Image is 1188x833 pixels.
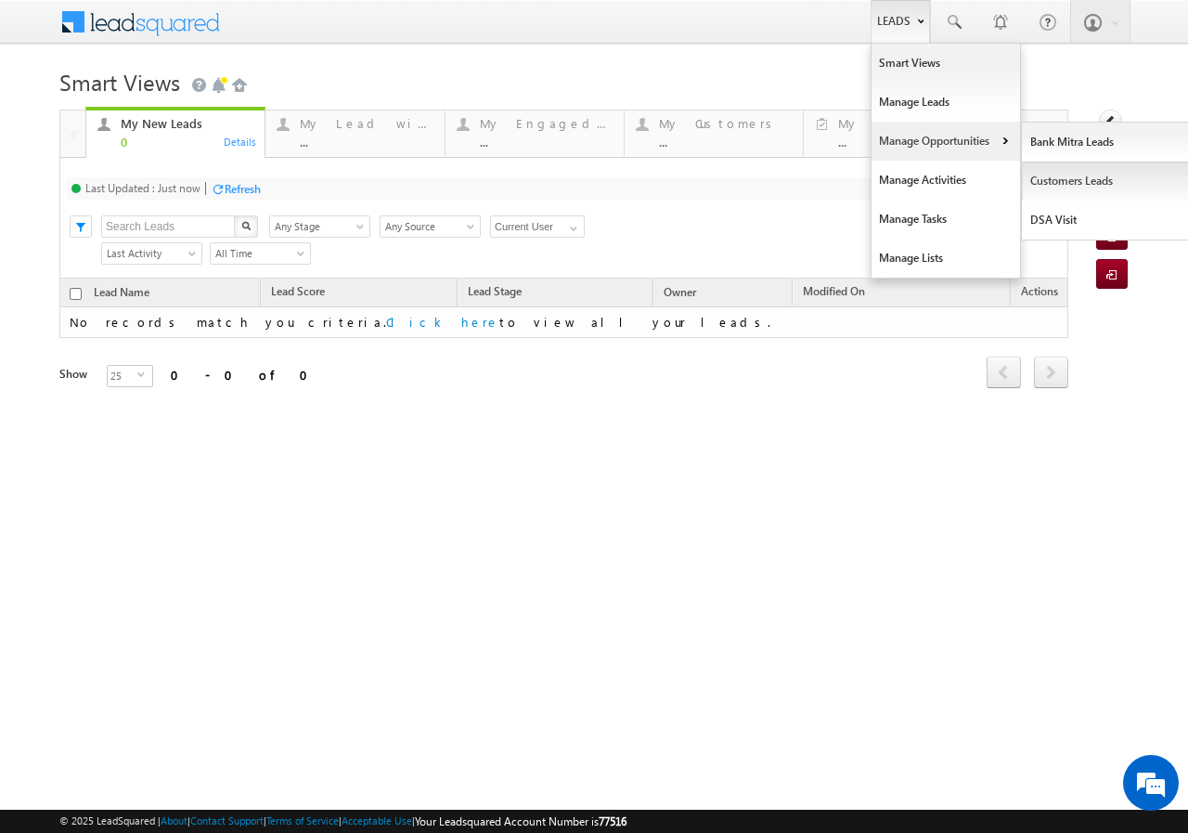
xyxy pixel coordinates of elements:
[262,281,334,306] a: Lead Score
[137,371,152,379] span: select
[872,161,1020,200] a: Manage Activities
[872,83,1020,122] a: Manage Leads
[121,135,253,149] div: 0
[300,135,433,149] div: ...
[101,215,236,238] input: Search Leads
[458,281,531,306] a: Lead Stage
[987,358,1021,388] a: prev
[190,814,264,826] a: Contact Support
[102,245,196,262] span: Last Activity
[794,281,874,306] a: Modified On
[468,284,522,298] span: Lead Stage
[803,284,865,298] span: Modified On
[490,215,583,238] div: Owner Filter
[210,242,311,265] a: All Time
[271,284,325,298] span: Lead Score
[659,116,792,131] div: My Customers
[269,215,370,238] a: Any Stage
[225,182,261,196] div: Refresh
[108,366,137,386] span: 25
[560,216,583,235] a: Show All Items
[415,814,626,828] span: Your Leadsquared Account Number is
[659,135,792,149] div: ...
[59,813,626,830] span: © 2025 LeadSquared | | | | |
[838,135,970,149] div: ...
[171,364,319,385] div: 0 - 0 of 0
[380,215,481,238] a: Any Source
[599,814,626,828] span: 77516
[342,814,412,826] a: Acceptable Use
[872,122,1020,161] a: Manage Opportunities
[300,116,433,131] div: My Lead with Pending Tasks
[1012,281,1067,306] span: Actions
[211,245,304,262] span: All Time
[269,215,370,238] div: Lead Stage Filter
[480,135,613,149] div: ...
[490,215,585,238] input: Type to Search
[59,366,92,383] div: Show
[624,111,804,157] a: My Customers...
[1034,358,1068,388] a: next
[241,221,251,230] img: Search
[445,111,625,157] a: My Engaged Lead...
[59,307,1068,338] td: No records match you criteria. to view all your leads.
[161,814,187,826] a: About
[223,133,258,150] div: Details
[987,357,1021,388] span: prev
[803,111,982,157] a: My Tasks...
[70,288,82,300] input: Check all records
[266,814,339,826] a: Terms of Service
[59,67,180,97] span: Smart Views
[386,314,499,330] a: Click here
[265,111,445,157] a: My Lead with Pending Tasks...
[872,239,1020,278] a: Manage Lists
[85,107,265,159] a: My New Leads0Details
[480,116,613,131] div: My Engaged Lead
[121,116,253,131] div: My New Leads
[101,242,202,265] a: Last Activity
[380,215,481,238] div: Lead Source Filter
[872,44,1020,83] a: Smart Views
[872,200,1020,239] a: Manage Tasks
[664,285,696,299] span: Owner
[84,282,159,306] a: Lead Name
[838,116,970,131] div: My Tasks
[1034,357,1068,388] span: next
[270,218,364,235] span: Any Stage
[381,218,474,235] span: Any Source
[85,181,200,195] div: Last Updated : Just now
